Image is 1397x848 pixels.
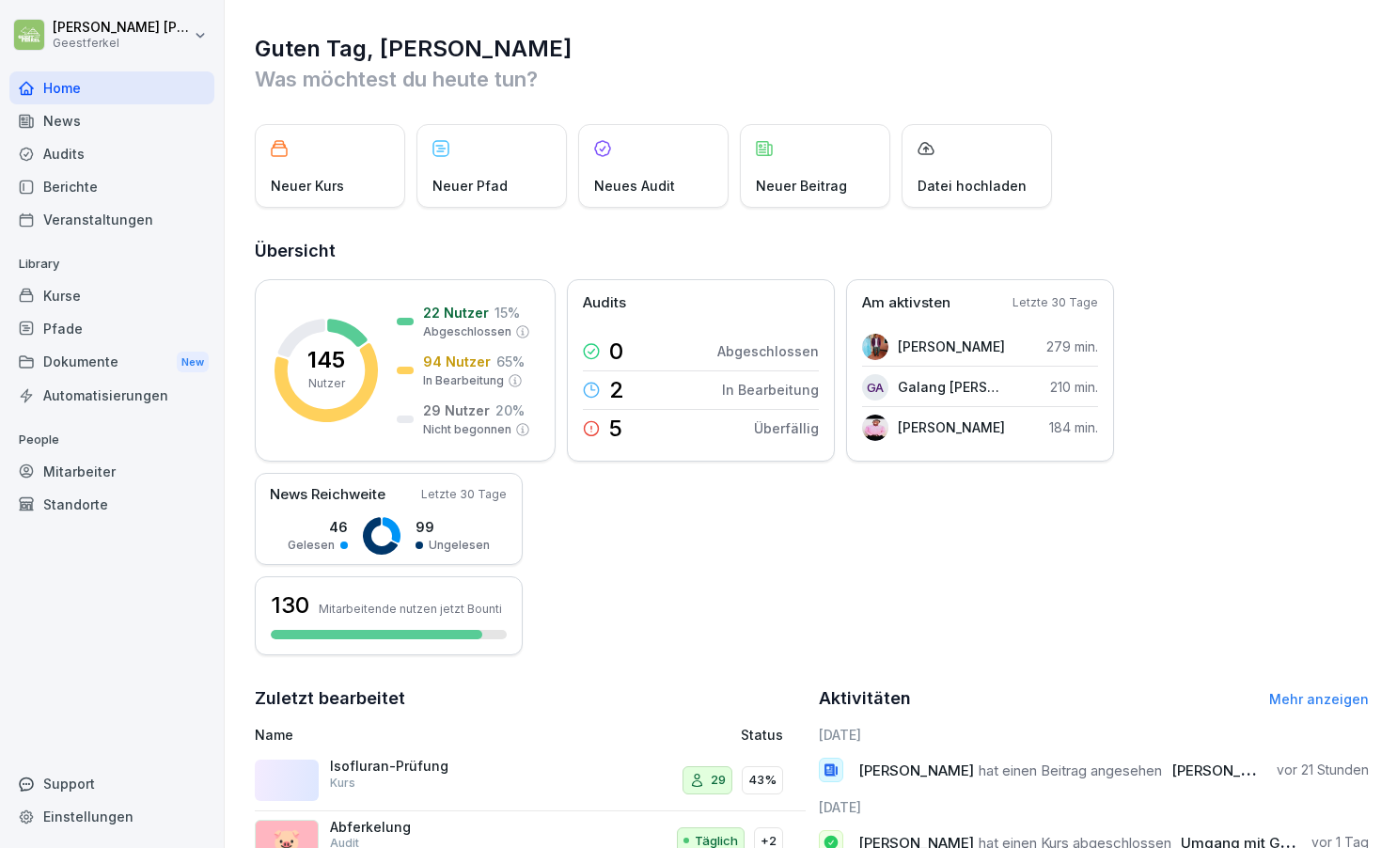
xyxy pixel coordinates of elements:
[898,417,1005,437] p: [PERSON_NAME]
[862,292,950,314] p: Am aktivsten
[416,517,490,537] p: 99
[255,34,1369,64] h1: Guten Tag, [PERSON_NAME]
[495,400,525,420] p: 20 %
[9,488,214,521] a: Standorte
[53,37,190,50] p: Geestferkel
[862,415,888,441] img: o0v3xon07ecgfpwu2gk7819a.png
[858,762,974,779] span: [PERSON_NAME]
[288,537,335,554] p: Gelesen
[9,71,214,104] a: Home
[898,377,1006,397] p: Galang [PERSON_NAME]
[423,323,511,340] p: Abgeschlossen
[255,238,1369,264] h2: Übersicht
[754,418,819,438] p: Überfällig
[819,797,1370,817] h6: [DATE]
[583,292,626,314] p: Audits
[423,421,511,438] p: Nicht begonnen
[1046,337,1098,356] p: 279 min.
[9,345,214,380] div: Dokumente
[741,725,783,745] p: Status
[1277,761,1369,779] p: vor 21 Stunden
[9,379,214,412] a: Automatisierungen
[432,176,508,196] p: Neuer Pfad
[609,340,623,363] p: 0
[423,303,489,322] p: 22 Nutzer
[594,176,675,196] p: Neues Audit
[9,279,214,312] a: Kurse
[9,203,214,236] a: Veranstaltungen
[898,337,1005,356] p: [PERSON_NAME]
[255,685,806,712] h2: Zuletzt bearbeitet
[722,380,819,400] p: In Bearbeitung
[1049,417,1098,437] p: 184 min.
[862,374,888,400] div: GA
[177,352,209,373] div: New
[496,352,525,371] p: 65 %
[288,517,348,537] p: 46
[330,819,518,836] p: Abferkelung
[9,455,214,488] a: Mitarbeiter
[9,104,214,137] a: News
[271,176,344,196] p: Neuer Kurs
[9,425,214,455] p: People
[1050,377,1098,397] p: 210 min.
[255,64,1369,94] p: Was möchtest du heute tun?
[330,775,355,792] p: Kurs
[9,345,214,380] a: DokumenteNew
[330,758,518,775] p: Isofluran-Prüfung
[494,303,520,322] p: 15 %
[270,484,385,506] p: News Reichweite
[748,771,777,790] p: 43%
[308,375,345,392] p: Nutzer
[609,379,624,401] p: 2
[255,750,806,811] a: Isofluran-PrüfungKurs2943%
[9,249,214,279] p: Library
[918,176,1027,196] p: Datei hochladen
[9,170,214,203] a: Berichte
[711,771,726,790] p: 29
[1269,691,1369,707] a: Mehr anzeigen
[421,486,507,503] p: Letzte 30 Tage
[979,762,1162,779] span: hat einen Beitrag angesehen
[53,20,190,36] p: [PERSON_NAME] [PERSON_NAME]
[429,537,490,554] p: Ungelesen
[609,417,622,440] p: 5
[423,352,491,371] p: 94 Nutzer
[423,372,504,389] p: In Bearbeitung
[9,137,214,170] a: Audits
[423,400,490,420] p: 29 Nutzer
[1012,294,1098,311] p: Letzte 30 Tage
[255,725,591,745] p: Name
[319,602,502,616] p: Mitarbeitende nutzen jetzt Bounti
[307,349,345,371] p: 145
[819,725,1370,745] h6: [DATE]
[862,334,888,360] img: qeqkm19674zw2witeag6ol6t.png
[819,685,911,712] h2: Aktivitäten
[9,312,214,345] a: Pfade
[9,800,214,833] a: Einstellungen
[717,341,819,361] p: Abgeschlossen
[9,767,214,800] div: Support
[271,589,309,621] h3: 130
[756,176,847,196] p: Neuer Beitrag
